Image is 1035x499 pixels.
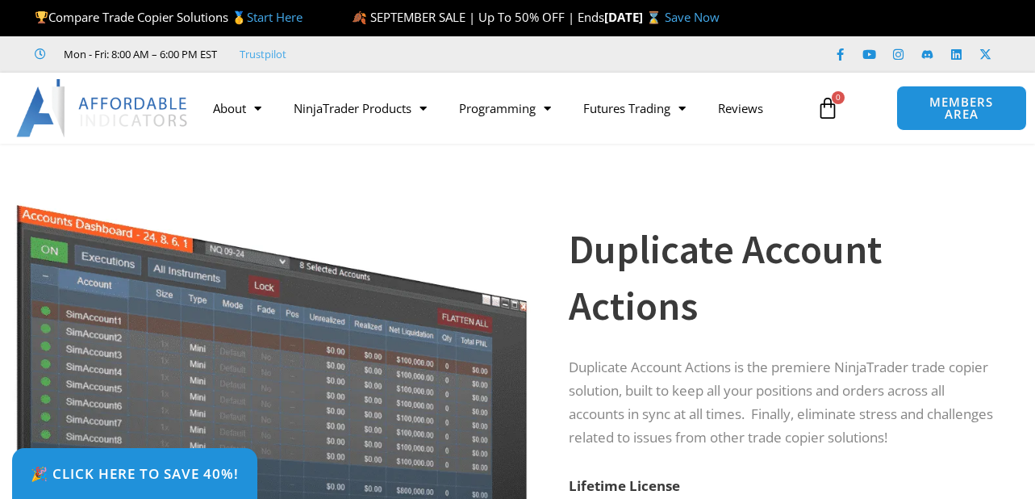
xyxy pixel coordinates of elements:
a: Programming [443,90,567,127]
span: Mon - Fri: 8:00 AM – 6:00 PM EST [60,44,217,64]
a: NinjaTrader Products [278,90,443,127]
p: Duplicate Account Actions is the premiere NinjaTrader trade copier solution, built to keep all yo... [569,356,995,450]
a: 🎉 Click Here to save 40%! [12,448,257,499]
a: MEMBERS AREA [896,86,1027,131]
a: Save Now [665,9,720,25]
h1: Duplicate Account Actions [569,221,995,334]
a: Trustpilot [240,44,286,64]
span: 🎉 Click Here to save 40%! [31,467,239,480]
img: 🏆 [35,11,48,23]
a: About [197,90,278,127]
span: 0 [832,91,845,104]
a: 0 [792,85,863,132]
span: Compare Trade Copier Solutions 🥇 [35,9,303,25]
span: 🍂 SEPTEMBER SALE | Up To 50% OFF | Ends [352,9,604,25]
strong: [DATE] ⌛ [604,9,665,25]
a: Start Here [247,9,303,25]
a: Futures Trading [567,90,702,127]
a: Reviews [702,90,779,127]
span: MEMBERS AREA [913,96,1010,120]
img: LogoAI | Affordable Indicators – NinjaTrader [16,79,190,137]
nav: Menu [197,90,808,127]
